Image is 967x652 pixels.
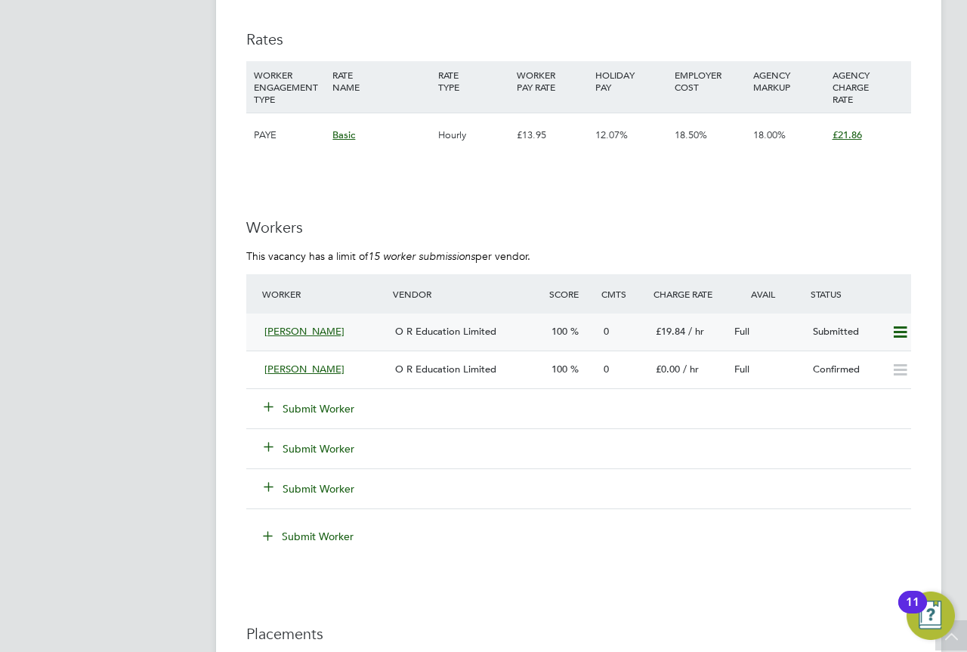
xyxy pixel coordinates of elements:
[675,128,707,141] span: 18.50%
[513,61,592,100] div: WORKER PAY RATE
[545,280,598,307] div: Score
[833,128,862,141] span: £21.86
[734,325,749,338] span: Full
[264,441,355,456] button: Submit Worker
[329,61,434,100] div: RATE NAME
[671,61,749,100] div: EMPLOYER COST
[250,61,329,113] div: WORKER ENGAGEMENT TYPE
[246,218,911,237] h3: Workers
[389,280,545,307] div: Vendor
[753,128,786,141] span: 18.00%
[906,602,919,622] div: 11
[688,325,704,338] span: / hr
[907,592,955,640] button: Open Resource Center, 11 new notifications
[246,249,911,263] p: This vacancy has a limit of per vendor.
[246,624,911,644] h3: Placements
[246,29,911,49] h3: Rates
[650,280,728,307] div: Charge Rate
[434,61,513,100] div: RATE TYPE
[264,325,344,338] span: [PERSON_NAME]
[807,320,885,345] div: Submitted
[656,325,685,338] span: £19.84
[595,128,628,141] span: 12.07%
[604,363,609,375] span: 0
[395,363,496,375] span: O R Education Limited
[368,249,475,263] em: 15 worker submissions
[264,363,344,375] span: [PERSON_NAME]
[551,363,567,375] span: 100
[807,357,885,382] div: Confirmed
[250,113,329,157] div: PAYE
[656,363,680,375] span: £0.00
[395,325,496,338] span: O R Education Limited
[604,325,609,338] span: 0
[683,363,699,375] span: / hr
[264,481,355,496] button: Submit Worker
[258,280,389,307] div: Worker
[434,113,513,157] div: Hourly
[829,61,907,113] div: AGENCY CHARGE RATE
[252,524,366,548] button: Submit Worker
[749,61,828,100] div: AGENCY MARKUP
[592,61,670,100] div: HOLIDAY PAY
[807,280,911,307] div: Status
[734,363,749,375] span: Full
[728,280,807,307] div: Avail
[264,401,355,416] button: Submit Worker
[551,325,567,338] span: 100
[332,128,355,141] span: Basic
[598,280,650,307] div: Cmts
[513,113,592,157] div: £13.95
